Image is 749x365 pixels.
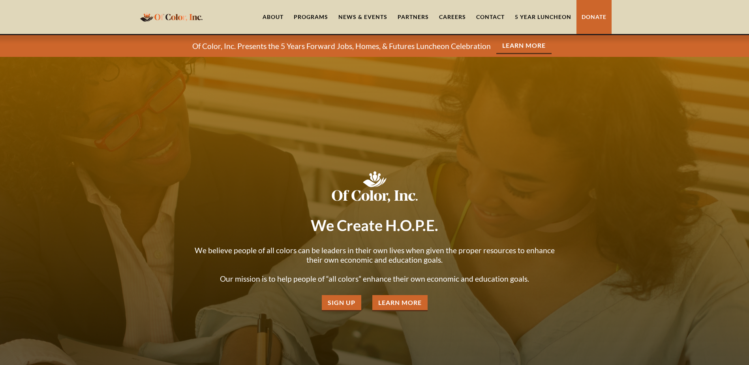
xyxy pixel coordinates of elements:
a: home [138,8,205,26]
div: Programs [294,13,328,21]
strong: We Create H.O.P.E. [311,216,438,234]
a: Learn More [372,295,428,311]
p: Of Color, Inc. Presents the 5 Years Forward Jobs, Homes, & Futures Luncheon Celebration [192,41,491,51]
p: We believe people of all colors can be leaders in their own lives when given the proper resources... [189,246,560,284]
a: Sign Up [322,295,361,311]
a: Learn More [496,38,552,54]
